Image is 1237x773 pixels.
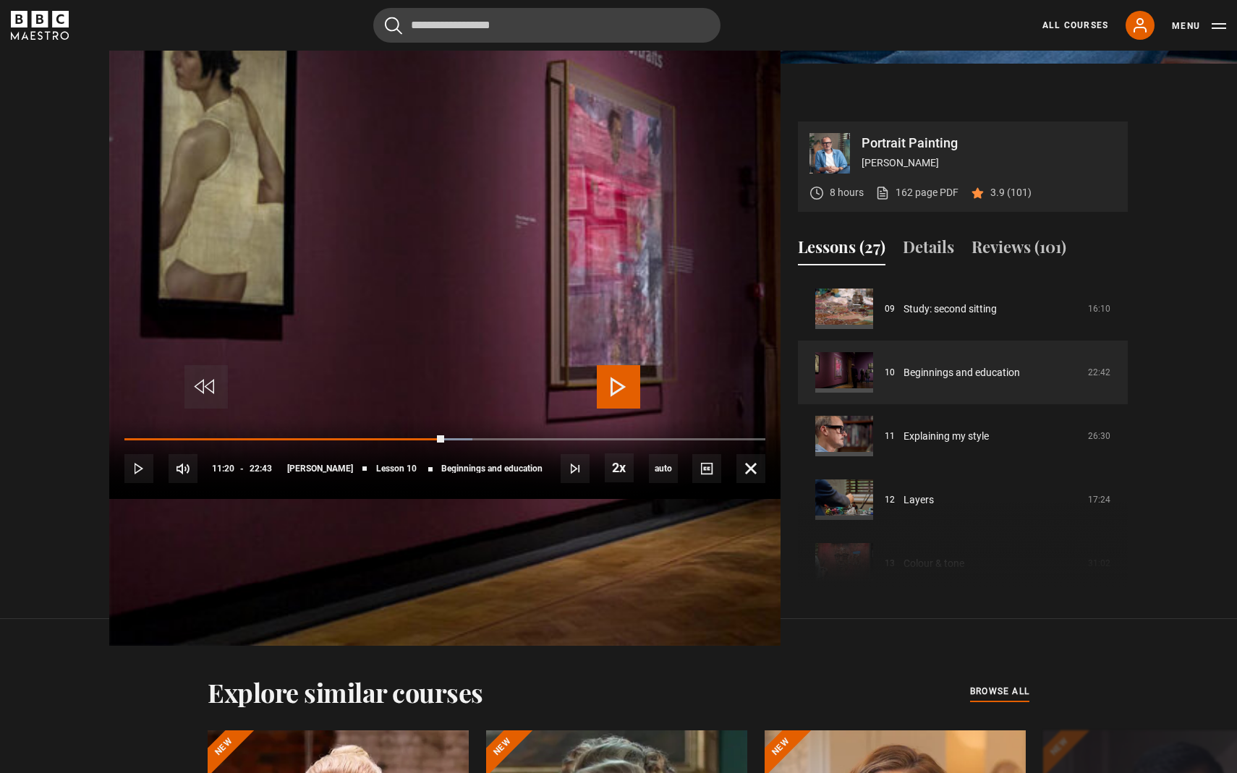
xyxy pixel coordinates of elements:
[903,235,954,265] button: Details
[692,454,721,483] button: Captions
[385,17,402,35] button: Submit the search query
[212,456,234,482] span: 11:20
[169,454,197,483] button: Mute
[373,8,720,43] input: Search
[649,454,678,483] span: auto
[862,137,1116,150] p: Portrait Painting
[109,121,781,499] video-js: Video Player
[970,684,1029,700] a: browse all
[441,464,543,473] span: Beginnings and education
[11,11,69,40] svg: BBC Maestro
[862,155,1116,171] p: [PERSON_NAME]
[798,235,885,265] button: Lessons (27)
[124,454,153,483] button: Play
[649,454,678,483] div: Current quality: 1080p
[830,185,864,200] p: 8 hours
[208,677,483,707] h2: Explore similar courses
[904,429,989,444] a: Explaining my style
[250,456,272,482] span: 22:43
[1172,19,1226,33] button: Toggle navigation
[972,235,1066,265] button: Reviews (101)
[904,365,1020,380] a: Beginnings and education
[561,454,590,483] button: Next Lesson
[124,438,765,441] div: Progress Bar
[875,185,958,200] a: 162 page PDF
[287,464,353,473] span: [PERSON_NAME]
[1042,19,1108,32] a: All Courses
[970,684,1029,699] span: browse all
[990,185,1032,200] p: 3.9 (101)
[904,492,934,508] a: Layers
[376,464,417,473] span: Lesson 10
[605,453,634,482] button: Playback Rate
[736,454,765,483] button: Fullscreen
[240,464,244,474] span: -
[904,302,997,317] a: Study: second sitting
